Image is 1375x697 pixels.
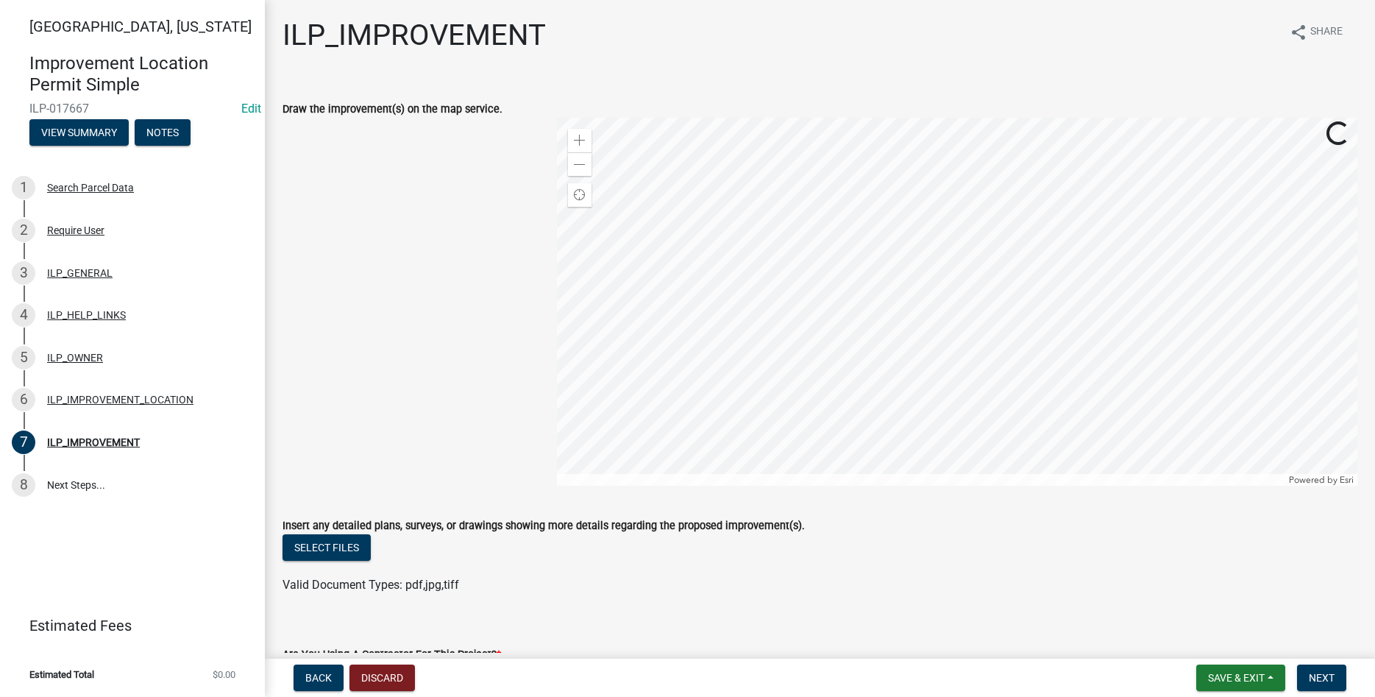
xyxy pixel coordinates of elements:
div: Powered by [1285,474,1357,486]
button: Notes [135,119,191,146]
a: Estimated Fees [12,611,241,640]
button: View Summary [29,119,129,146]
span: ILP-017667 [29,102,235,116]
div: 1 [12,176,35,199]
div: ILP_IMPROVEMENT_LOCATION [47,395,193,405]
a: Esri [1340,475,1354,485]
div: 6 [12,388,35,411]
h4: Improvement Location Permit Simple [29,53,253,96]
div: 8 [12,473,35,497]
i: share [1290,24,1307,41]
button: Next [1297,665,1346,691]
div: ILP_GENERAL [47,268,113,278]
button: Select files [283,534,371,561]
div: Require User [47,225,104,236]
div: 3 [12,261,35,285]
label: Are You Using A Contractor For This Project? [283,650,501,660]
div: 7 [12,431,35,454]
h1: ILP_IMPROVEMENT [283,18,546,53]
button: shareShare [1278,18,1354,46]
div: 2 [12,219,35,242]
span: Share [1310,24,1343,41]
div: ILP_OWNER [47,353,103,363]
button: Back [294,665,344,691]
span: [GEOGRAPHIC_DATA], [US_STATE] [29,18,252,35]
div: ILP_HELP_LINKS [47,310,126,320]
span: Valid Document Types: pdf,jpg,tiff [283,578,459,592]
a: Edit [241,102,261,116]
span: Back [305,672,332,684]
span: Estimated Total [29,670,94,679]
div: Search Parcel Data [47,183,134,193]
div: 5 [12,346,35,369]
button: Discard [349,665,415,691]
wm-modal-confirm: Notes [135,127,191,139]
span: Next [1309,672,1335,684]
wm-modal-confirm: Summary [29,127,129,139]
label: Insert any detailed plans, surveys, or drawings showing more details regarding the proposed impro... [283,521,805,531]
span: $0.00 [213,670,235,679]
div: Find my location [568,183,591,207]
div: 4 [12,303,35,327]
label: Draw the improvement(s) on the map service. [283,105,502,115]
div: Zoom out [568,152,591,176]
wm-modal-confirm: Edit Application Number [241,102,261,116]
div: Zoom in [568,129,591,152]
button: Save & Exit [1196,665,1285,691]
div: ILP_IMPROVEMENT [47,437,140,447]
span: Save & Exit [1208,672,1265,684]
